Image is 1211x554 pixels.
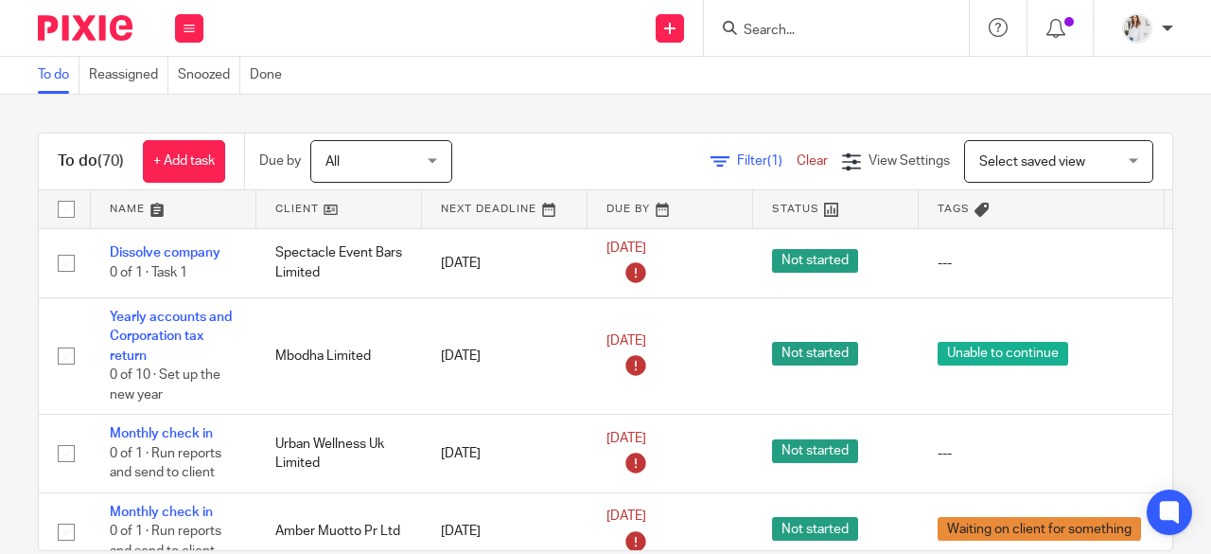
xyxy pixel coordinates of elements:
[938,342,1068,366] span: Unable to continue
[737,154,797,168] span: Filter
[250,57,291,94] a: Done
[422,228,588,298] td: [DATE]
[38,57,79,94] a: To do
[606,509,646,523] span: [DATE]
[422,415,588,492] td: [DATE]
[797,154,828,168] a: Clear
[938,517,1141,541] span: Waiting on client for something
[256,228,422,298] td: Spectacle Event Bars Limited
[938,254,1146,273] div: ---
[110,447,221,480] span: 0 of 1 · Run reports and send to client
[110,506,213,519] a: Monthly check in
[767,154,782,168] span: (1)
[58,152,124,171] h1: To do
[110,311,232,363] a: Yearly accounts and Corporation tax return
[979,155,1085,169] span: Select saved view
[938,444,1146,463] div: ---
[606,241,646,255] span: [DATE]
[606,432,646,445] span: [DATE]
[97,153,124,169] span: (70)
[256,298,422,415] td: Mbodha Limited
[259,152,301,170] p: Due by
[110,368,220,402] span: 0 of 10 · Set up the new year
[772,249,858,273] span: Not started
[938,204,970,214] span: Tags
[606,334,646,348] span: [DATE]
[325,155,340,169] span: All
[772,517,858,541] span: Not started
[256,415,422,492] td: Urban Wellness Uk Limited
[178,57,240,94] a: Snoozed
[38,15,132,41] img: Pixie
[89,57,168,94] a: Reassigned
[422,298,588,415] td: [DATE]
[742,23,912,40] input: Search
[110,246,220,259] a: Dissolve company
[772,439,858,463] span: Not started
[869,154,950,168] span: View Settings
[110,427,213,440] a: Monthly check in
[772,342,858,366] span: Not started
[110,266,187,279] span: 0 of 1 · Task 1
[143,140,225,183] a: + Add task
[1122,13,1152,44] img: Daisy.JPG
